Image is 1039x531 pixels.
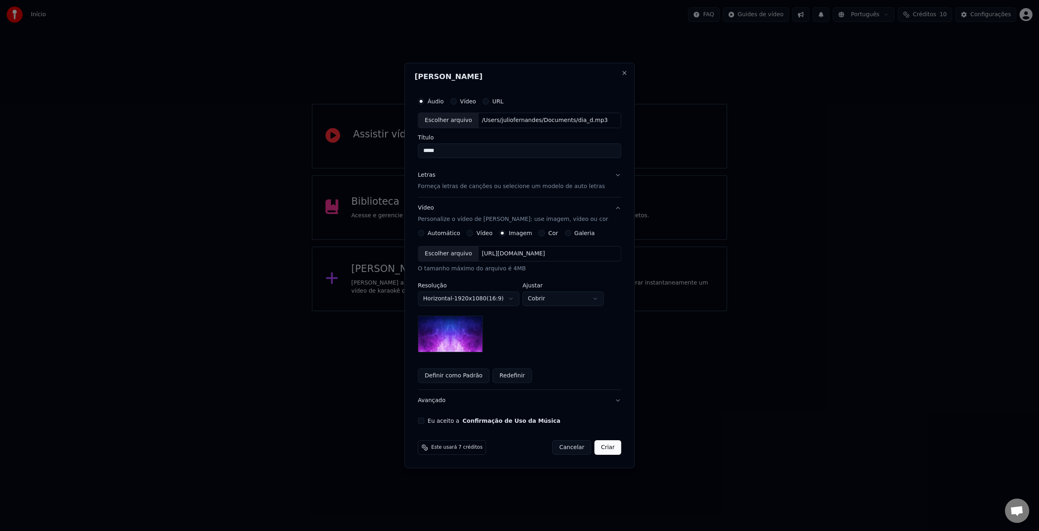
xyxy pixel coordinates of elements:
div: Vídeo [418,204,608,223]
button: Definir como Padrão [418,368,489,383]
div: Letras [418,171,435,179]
div: Escolher arquivo [418,113,479,128]
label: Título [418,135,621,140]
label: URL [492,98,504,104]
label: Automático [428,230,460,236]
h2: [PERSON_NAME] [415,73,625,80]
label: Áudio [428,98,444,104]
button: Redefinir [493,368,532,383]
button: VídeoPersonalize o vídeo de [PERSON_NAME]: use imagem, vídeo ou cor [418,197,621,230]
div: [URL][DOMAIN_NAME] [479,250,548,258]
label: Vídeo [476,230,493,236]
span: Este usará 7 créditos [431,444,483,451]
label: Ajustar [523,283,604,288]
label: Eu aceito a [428,418,560,424]
button: Eu aceito a [463,418,560,424]
label: Resolução [418,283,519,288]
button: Avançado [418,390,621,411]
div: Escolher arquivo [418,246,479,261]
div: /Users/juliofernandes/Documents/dia_d.mp3 [479,116,611,124]
label: Galeria [574,230,595,236]
label: Vídeo [460,98,476,104]
button: LetrasForneça letras de canções ou selecione um modelo de auto letras [418,165,621,197]
div: VídeoPersonalize o vídeo de [PERSON_NAME]: use imagem, vídeo ou cor [418,230,621,390]
button: Criar [595,440,621,455]
p: Forneça letras de canções ou selecione um modelo de auto letras [418,182,605,191]
button: Cancelar [552,440,591,455]
label: Imagem [509,230,532,236]
div: O tamanho máximo do arquivo é 4MB [418,265,621,273]
label: Cor [548,230,558,236]
p: Personalize o vídeo de [PERSON_NAME]: use imagem, vídeo ou cor [418,215,608,223]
